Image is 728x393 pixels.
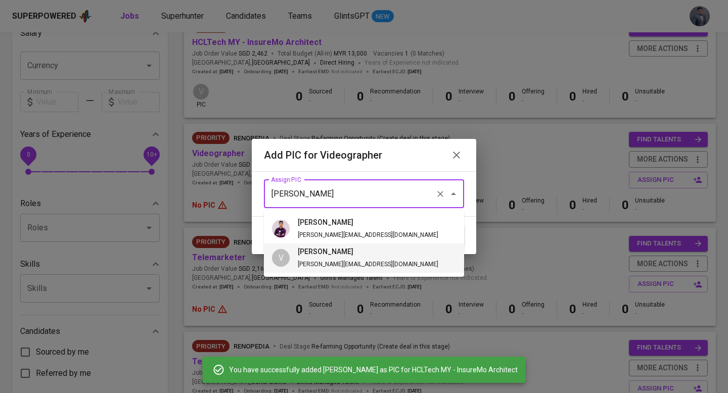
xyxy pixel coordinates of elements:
span: You have successfully added [PERSON_NAME] as PIC for HCLTech MY - InsureMo Architect [229,365,518,375]
span: [PERSON_NAME][EMAIL_ADDRESS][DOMAIN_NAME] [298,231,438,238]
button: Close [446,187,461,201]
span: [PERSON_NAME][EMAIL_ADDRESS][DOMAIN_NAME] [298,261,438,268]
h6: [PERSON_NAME] [298,217,438,228]
h6: Add PIC for Videographer [264,147,382,163]
button: Clear [433,187,447,201]
img: erwin@glints.com [272,220,290,237]
h6: [PERSON_NAME] [298,247,438,258]
div: V [272,249,290,267]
